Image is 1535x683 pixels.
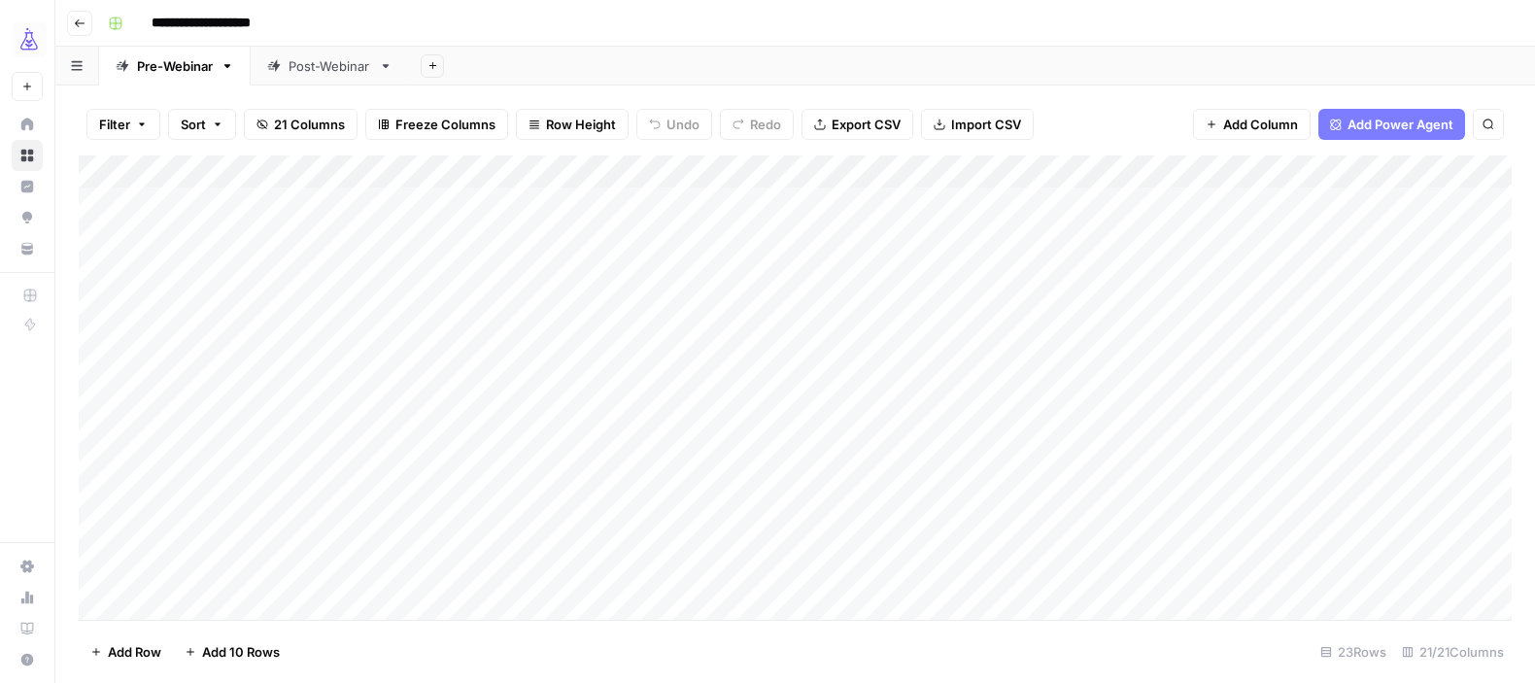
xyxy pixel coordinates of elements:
[168,109,236,140] button: Sort
[720,109,794,140] button: Redo
[365,109,508,140] button: Freeze Columns
[99,115,130,134] span: Filter
[1394,636,1512,667] div: 21/21 Columns
[951,115,1021,134] span: Import CSV
[921,109,1034,140] button: Import CSV
[12,644,43,675] button: Help + Support
[99,47,251,85] a: Pre-Webinar
[516,109,629,140] button: Row Height
[137,56,213,76] div: Pre-Webinar
[832,115,901,134] span: Export CSV
[1318,109,1465,140] button: Add Power Agent
[12,613,43,644] a: Learning Hub
[181,115,206,134] span: Sort
[1313,636,1394,667] div: 23 Rows
[244,109,358,140] button: 21 Columns
[86,109,160,140] button: Filter
[12,22,47,57] img: AirOps Growth Logo
[1193,109,1311,140] button: Add Column
[546,115,616,134] span: Row Height
[202,642,280,662] span: Add 10 Rows
[750,115,781,134] span: Redo
[108,642,161,662] span: Add Row
[12,16,43,64] button: Workspace: AirOps Growth
[12,171,43,202] a: Insights
[1223,115,1298,134] span: Add Column
[666,115,699,134] span: Undo
[636,109,712,140] button: Undo
[12,233,43,264] a: Your Data
[12,109,43,140] a: Home
[289,56,371,76] div: Post-Webinar
[12,582,43,613] a: Usage
[251,47,409,85] a: Post-Webinar
[395,115,495,134] span: Freeze Columns
[274,115,345,134] span: 21 Columns
[12,202,43,233] a: Opportunities
[79,636,173,667] button: Add Row
[802,109,913,140] button: Export CSV
[1347,115,1453,134] span: Add Power Agent
[173,636,291,667] button: Add 10 Rows
[12,551,43,582] a: Settings
[12,140,43,171] a: Browse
